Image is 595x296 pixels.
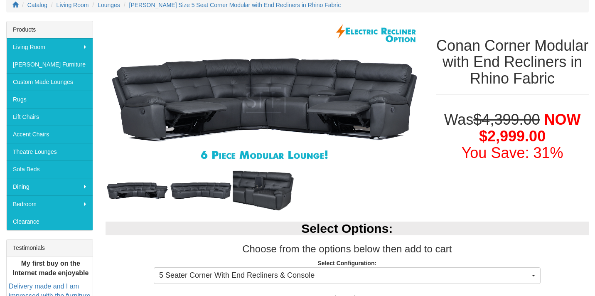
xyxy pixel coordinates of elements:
a: Lounges [98,2,120,8]
h1: Conan Corner Modular with End Recliners in Rhino Fabric [436,37,589,87]
h3: Choose from the options below then add to cart [106,244,589,254]
a: [PERSON_NAME] Furniture [7,56,93,73]
a: Lift Chairs [7,108,93,126]
a: Accent Chairs [7,126,93,143]
a: Sofa Beds [7,160,93,178]
a: [PERSON_NAME] Size 5 Seat Corner Modular with End Recliners in Rhino Fabric [129,2,341,8]
a: Rugs [7,91,93,108]
span: 5 Seater Corner With End Recliners & Console [159,270,530,281]
b: Select Options: [301,222,393,235]
del: $4,399.00 [473,111,540,128]
a: Clearance [7,213,93,230]
h1: Was [436,111,589,161]
strong: Select Configuration: [318,260,377,266]
span: NOW $2,999.00 [479,111,581,145]
a: Bedroom [7,195,93,213]
div: Testimonials [7,239,93,257]
a: Dining [7,178,93,195]
a: Living Room [57,2,89,8]
b: My first buy on the Internet made enjoyable [12,259,89,276]
a: Catalog [27,2,47,8]
div: Products [7,21,93,38]
a: Living Room [7,38,93,56]
a: Theatre Lounges [7,143,93,160]
a: Custom Made Lounges [7,73,93,91]
button: 5 Seater Corner With End Recliners & Console [154,267,541,284]
font: You Save: 31% [462,144,563,161]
